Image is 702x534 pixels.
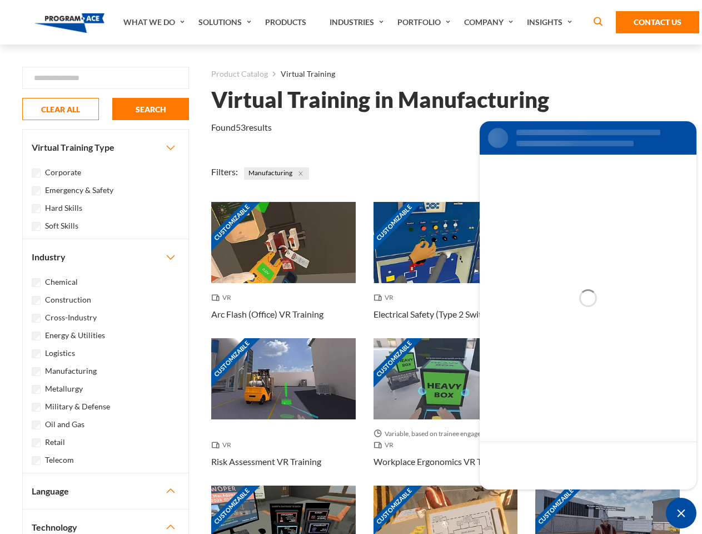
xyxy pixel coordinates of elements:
[32,169,41,177] input: Corporate
[211,308,323,321] h3: Arc Flash (Office) VR Training
[32,421,41,429] input: Oil and Gas
[45,454,74,466] label: Telecom
[45,383,83,395] label: Metallurgy
[45,418,84,431] label: Oil and Gas
[32,403,41,412] input: Military & Defense
[45,329,105,342] label: Energy & Utilities
[45,365,97,377] label: Manufacturing
[32,367,41,376] input: Manufacturing
[45,184,113,196] label: Emergency & Safety
[268,67,335,81] li: Virtual Training
[211,455,321,468] h3: Risk Assessment VR Training
[45,166,81,179] label: Corporate
[32,186,41,195] input: Emergency & Safety
[32,314,41,323] input: Cross-Industry
[666,498,696,528] span: Minimize live chat window
[211,67,680,81] nav: breadcrumb
[32,204,41,213] input: Hard Skills
[32,296,41,305] input: Construction
[616,11,699,33] a: Contact Us
[477,118,699,492] iframe: SalesIQ Chat Window
[374,338,518,486] a: Customizable Thumbnail - Workplace Ergonomics VR Training Variable, based on trainee engagement w...
[244,167,309,180] span: Manufacturing
[374,292,398,303] span: VR
[32,349,41,358] input: Logistics
[236,122,246,132] em: 53
[45,400,110,413] label: Military & Defense
[211,90,549,110] h1: Virtual Training in Manufacturing
[32,222,41,231] input: Soft Skills
[45,347,75,359] label: Logistics
[34,13,105,33] img: Program-Ace
[374,428,518,439] span: Variable, based on trainee engagement with exercises.
[45,436,65,448] label: Retail
[666,498,696,528] div: Chat Widget
[32,456,41,465] input: Telecom
[45,220,78,232] label: Soft Skills
[32,385,41,394] input: Metallurgy
[22,98,99,120] button: CLEAR ALL
[23,130,188,165] button: Virtual Training Type
[211,202,356,338] a: Customizable Thumbnail - Arc Flash (Office) VR Training VR Arc Flash (Office) VR Training
[23,239,188,275] button: Industry
[32,438,41,447] input: Retail
[211,292,236,303] span: VR
[45,311,97,324] label: Cross-Industry
[211,121,272,134] p: Found results
[211,67,268,81] a: Product Catalog
[374,202,518,338] a: Customizable Thumbnail - Electrical Safety (Type 2 Switchgear) VR Training VR Electrical Safety (...
[211,166,238,177] span: Filters:
[211,338,356,486] a: Customizable Thumbnail - Risk Assessment VR Training VR Risk Assessment VR Training
[32,278,41,287] input: Chemical
[211,439,236,451] span: VR
[45,202,82,214] label: Hard Skills
[295,167,307,180] button: Close
[23,473,188,509] button: Language
[374,439,398,451] span: VR
[374,455,508,468] h3: Workplace Ergonomics VR Training
[45,294,91,306] label: Construction
[45,276,78,288] label: Chemical
[374,308,518,321] h3: Electrical Safety (Type 2 Switchgear) VR Training
[32,332,41,340] input: Energy & Utilities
